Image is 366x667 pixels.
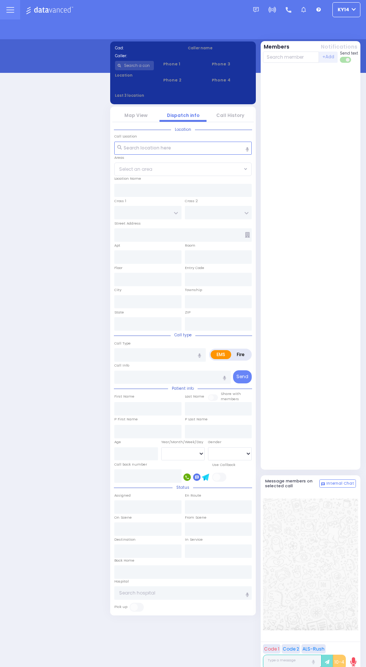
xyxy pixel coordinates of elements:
div: Year/Month/Week/Day [161,439,205,445]
input: Search member [263,52,319,63]
label: Last Name [185,394,204,399]
label: Call Info [114,363,129,368]
input: Search location here [114,142,252,155]
label: Gender [208,439,221,445]
label: Street Address [114,221,141,226]
label: Call Type [114,341,131,346]
label: Caller name [188,45,251,51]
span: Phone 4 [212,77,251,83]
label: Location Name [114,176,141,181]
label: Fire [231,350,251,359]
label: Back Home [114,558,134,563]
span: Select an area [119,166,152,173]
span: Phone 1 [163,61,202,67]
button: Code 2 [282,644,300,654]
img: message.svg [253,7,259,13]
span: Internal Chat [326,481,354,486]
span: Phone 3 [212,61,251,67]
label: Apt [114,243,120,248]
input: Search hospital [114,586,252,600]
label: Cross 1 [114,198,126,204]
img: comment-alt.png [321,482,325,486]
label: P Last Name [185,417,208,422]
label: Assigned [114,493,131,498]
img: Logo [26,5,75,15]
button: Internal Chat [319,479,356,488]
label: EMS [211,350,231,359]
button: KY14 [332,2,360,17]
label: Hospital [114,579,129,584]
label: Call Location [114,134,137,139]
label: Pick up [114,604,127,609]
a: Map View [124,112,148,118]
label: Call back number [114,462,147,467]
input: Search a contact [115,61,154,70]
a: Dispatch info [167,112,199,118]
label: Age [114,439,121,445]
label: State [114,310,124,315]
span: Location [171,127,195,132]
span: Status [173,485,193,490]
label: Floor [114,265,122,271]
span: KY14 [338,6,349,13]
label: Destination [114,537,136,542]
a: Call History [216,112,244,118]
label: Room [185,243,195,248]
label: Entry Code [185,265,204,271]
button: Send [233,370,252,383]
label: En Route [185,493,201,498]
label: Last 3 location [115,93,183,98]
label: First Name [114,394,134,399]
label: In Service [185,537,203,542]
label: On Scene [114,515,132,520]
span: Call type [171,332,195,338]
h5: Message members on selected call [265,479,320,488]
label: Cross 2 [185,198,198,204]
label: Location [115,72,154,78]
button: Notifications [321,43,357,51]
small: Share with [221,391,241,396]
button: Members [264,43,289,51]
label: Township [185,287,202,293]
label: City [114,287,121,293]
label: Turn off text [340,56,352,64]
label: Cad: [115,45,179,51]
label: Use Callback [212,462,235,467]
span: Patient info [168,386,198,391]
label: Areas [114,155,124,160]
label: Caller: [115,53,179,59]
span: Other building occupants [245,232,250,238]
label: From Scene [185,515,207,520]
span: members [221,396,239,401]
span: Send text [340,50,358,56]
button: Code 1 [263,644,280,654]
label: ZIP [185,310,190,315]
label: P First Name [114,417,138,422]
span: Phone 2 [163,77,202,83]
button: ALS-Rush [301,644,326,654]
